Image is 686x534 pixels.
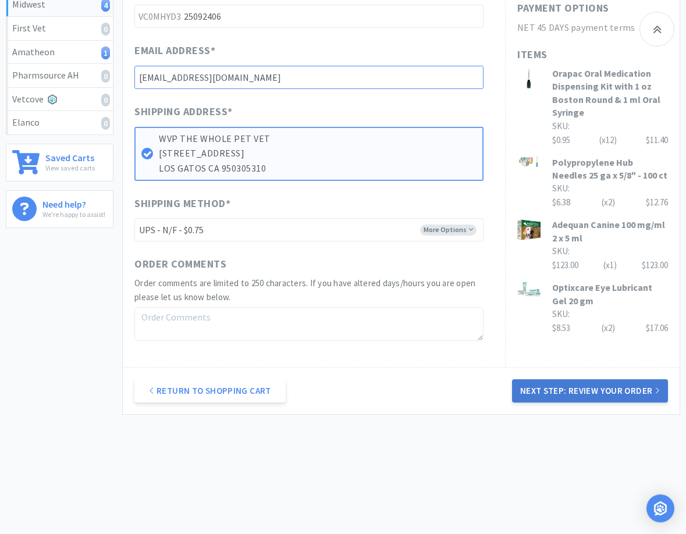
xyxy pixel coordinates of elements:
div: $123.00 [642,258,668,272]
div: $123.00 [552,258,668,272]
span: SKU: [552,245,570,257]
h3: Optixcare Eye Lubricant Gel 20 gm [552,281,668,307]
p: WVP THE WHOLE PET VET [159,131,477,147]
h6: Need help? [42,197,105,209]
i: 0 [101,23,110,35]
div: (x 2 ) [602,195,615,209]
div: Pharmsource AH [12,68,107,83]
a: First Vet0 [6,17,113,41]
button: Next Step: Review Your Order [512,379,668,403]
div: $12.76 [646,195,668,209]
div: $8.53 [552,321,668,335]
div: $0.95 [552,133,668,147]
div: (x 12 ) [599,133,617,147]
img: f6b6daa2a4b740cab7ac86ea01d23c76_113205.jpeg [517,67,541,90]
i: 0 [101,117,110,130]
i: 1 [101,47,110,59]
a: Vetcove0 [6,88,113,112]
div: $11.40 [646,133,668,147]
div: $6.38 [552,195,668,209]
p: [STREET_ADDRESS] [159,146,477,161]
span: Order comments are limited to 250 characters. If you have altered days/hours you are open please ... [134,277,475,302]
a: Saved CartsView saved carts [6,144,113,181]
h1: Items [517,47,668,63]
h2: NET 45 DAYS payment terms [517,20,668,35]
h3: Polypropylene Hub Needles 25 ga x 5/8" - 100 ct [552,156,668,182]
span: SKU: [552,308,570,319]
img: 279fe793dd014bb4802dbf6a956903e7_231429.jpeg [517,281,541,297]
span: SKU: [552,183,570,194]
div: Open Intercom Messenger [646,494,674,522]
img: 8bccf89c11d141f78c82ae9562d8af1a_196829.jpeg [517,218,541,241]
p: View saved carts [45,162,95,173]
span: Shipping Method * [134,195,230,212]
span: Shipping Address * [134,104,233,120]
div: First Vet [12,21,107,36]
p: We're happy to assist! [42,209,105,220]
i: 0 [101,70,110,83]
span: SKU: [552,120,570,131]
i: 0 [101,94,110,106]
div: $17.06 [646,321,668,335]
input: PO Number [134,5,484,28]
h3: Adequan Canine 100 mg/ml 2 x 5 ml [552,218,668,244]
div: (x 2 ) [602,321,615,335]
div: Amatheon [12,45,107,60]
span: VC0MHYD3 [134,5,183,27]
h3: Orapac Oral Medication Dispensing Kit with 1 oz Boston Round & 1 ml Oral Syringe [552,67,668,119]
span: Email Address * [134,42,215,59]
span: Order Comments [134,256,226,273]
a: Elanco0 [6,111,113,134]
div: Elanco [12,115,107,130]
img: a7ba95d291204edbaf61c54037dadcc5_111432.jpeg [517,156,541,167]
a: Amatheon1 [6,41,113,65]
a: Pharmsource AH0 [6,64,113,88]
p: LOS GATOS CA 950305310 [159,161,477,176]
h6: Saved Carts [45,150,95,162]
div: Vetcove [12,92,107,107]
input: Email Address [134,66,484,89]
div: (x 1 ) [603,258,617,272]
a: Return to Shopping Cart [134,379,286,403]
